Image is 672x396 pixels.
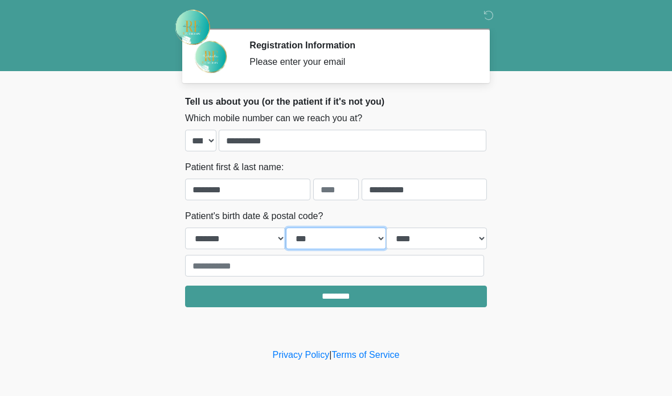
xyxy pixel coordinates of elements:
a: | [329,350,331,360]
h2: Tell us about you (or the patient if it's not you) [185,96,487,107]
label: Patient first & last name: [185,160,284,174]
a: Privacy Policy [273,350,330,360]
div: Please enter your email [249,55,470,69]
img: Rehydrate Aesthetics & Wellness Logo [174,9,211,46]
img: Agent Avatar [194,40,228,74]
a: Terms of Service [331,350,399,360]
label: Patient's birth date & postal code? [185,209,323,223]
label: Which mobile number can we reach you at? [185,112,362,125]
